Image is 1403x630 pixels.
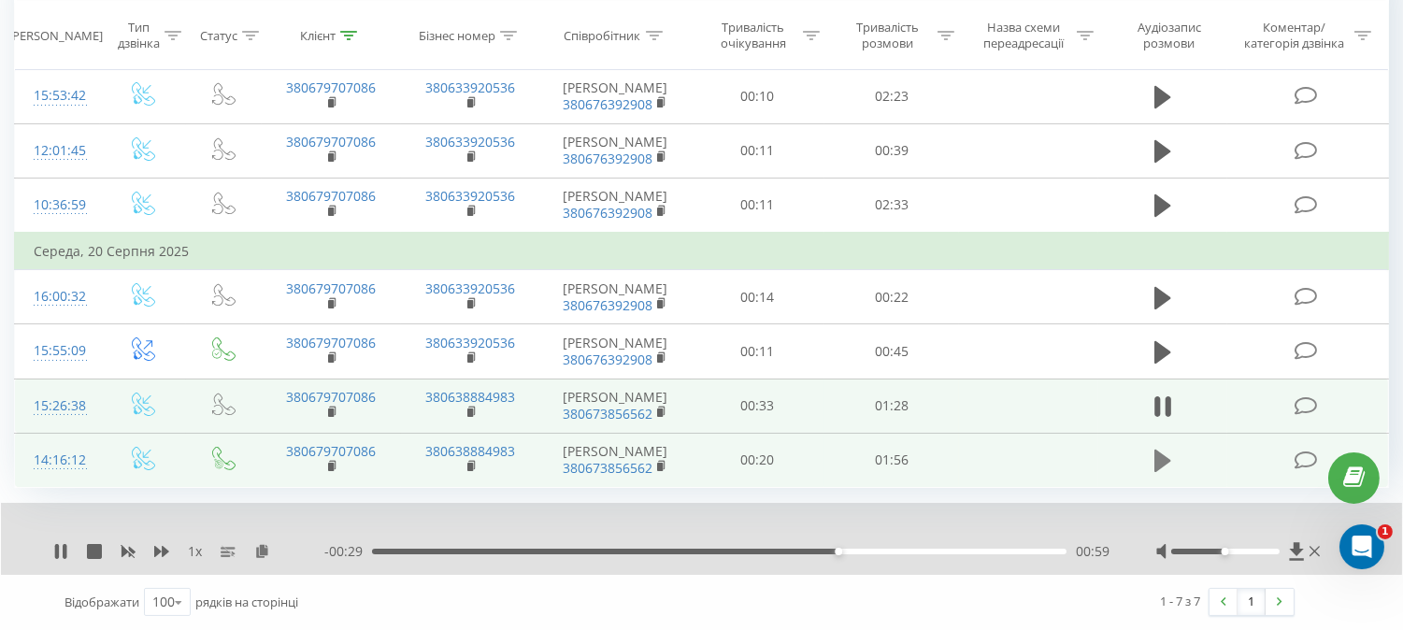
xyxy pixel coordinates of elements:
td: 00:10 [691,69,825,123]
div: Бізнес номер [419,27,495,43]
div: [PERSON_NAME] [8,27,103,43]
td: 02:33 [824,178,959,233]
div: Тип дзвінка [117,20,160,51]
a: 380676392908 [563,95,652,113]
a: 380676392908 [563,150,652,167]
td: Середа, 20 Серпня 2025 [15,233,1389,270]
div: Тривалість розмови [841,20,933,51]
div: Співробітник [565,27,641,43]
a: 380673856562 [563,459,652,477]
td: [PERSON_NAME] [540,69,691,123]
span: рядків на сторінці [195,594,298,610]
a: 380679707086 [286,133,376,150]
a: 380633920536 [425,334,515,351]
td: 02:23 [824,69,959,123]
td: 00:11 [691,178,825,233]
td: 00:14 [691,270,825,324]
span: - 00:29 [324,542,372,561]
td: 00:11 [691,324,825,379]
td: 00:45 [824,324,959,379]
iframe: Intercom live chat [1339,524,1384,569]
td: [PERSON_NAME] [540,324,691,379]
td: 00:33 [691,379,825,433]
td: [PERSON_NAME] [540,379,691,433]
div: Accessibility label [1222,548,1229,555]
a: 1 [1238,589,1266,615]
a: 380638884983 [425,442,515,460]
a: 380633920536 [425,79,515,96]
a: 380679707086 [286,442,376,460]
a: 380676392908 [563,351,652,368]
div: Коментар/категорія дзвінка [1240,20,1350,51]
div: 1 - 7 з 7 [1160,592,1200,610]
td: [PERSON_NAME] [540,123,691,178]
div: 15:53:42 [34,78,81,114]
div: Тривалість очікування [708,20,799,51]
a: 380676392908 [563,296,652,314]
a: 380633920536 [425,133,515,150]
span: Відображати [64,594,139,610]
div: 10:36:59 [34,187,81,223]
div: Назва схеми переадресації [976,20,1072,51]
td: [PERSON_NAME] [540,270,691,324]
span: 1 [1378,524,1393,539]
div: Accessibility label [835,548,842,555]
div: 16:00:32 [34,279,81,315]
a: 380679707086 [286,279,376,297]
span: 1 x [188,542,202,561]
td: 01:28 [824,379,959,433]
div: Статус [200,27,237,43]
a: 380679707086 [286,187,376,205]
a: 380638884983 [425,388,515,406]
td: [PERSON_NAME] [540,433,691,487]
td: 00:20 [691,433,825,487]
a: 380679707086 [286,334,376,351]
td: 00:22 [824,270,959,324]
a: 380676392908 [563,204,652,222]
div: 15:55:09 [34,333,81,369]
td: [PERSON_NAME] [540,178,691,233]
a: 380633920536 [425,279,515,297]
div: 14:16:12 [34,442,81,479]
a: 380633920536 [425,187,515,205]
td: 00:39 [824,123,959,178]
div: Аудіозапис розмови [1115,20,1223,51]
div: 100 [152,593,175,611]
a: 380673856562 [563,405,652,422]
div: 12:01:45 [34,133,81,169]
span: 00:59 [1076,542,1110,561]
a: 380679707086 [286,388,376,406]
a: 380679707086 [286,79,376,96]
td: 00:11 [691,123,825,178]
td: 01:56 [824,433,959,487]
div: Клієнт [300,27,336,43]
div: 15:26:38 [34,388,81,424]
